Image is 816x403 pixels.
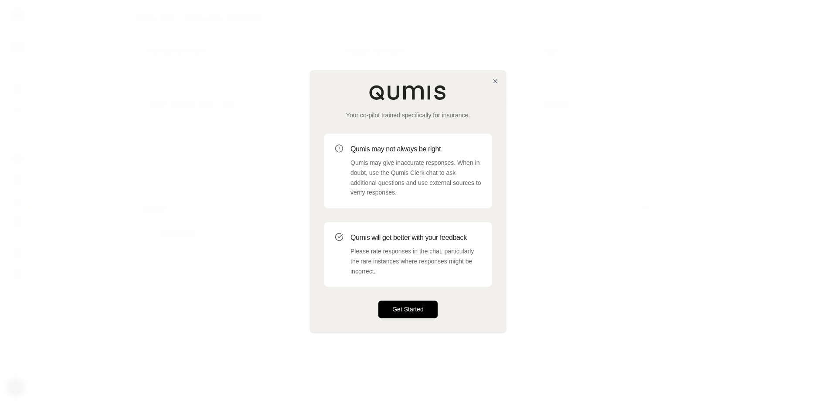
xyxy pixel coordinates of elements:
[350,246,481,276] p: Please rate responses in the chat, particularly the rare instances where responses might be incor...
[350,144,481,154] h3: Qumis may not always be right
[324,111,492,120] p: Your co-pilot trained specifically for insurance.
[369,85,447,100] img: Qumis Logo
[350,158,481,198] p: Qumis may give inaccurate responses. When in doubt, use the Qumis Clerk chat to ask additional qu...
[350,232,481,243] h3: Qumis will get better with your feedback
[378,301,438,318] button: Get Started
